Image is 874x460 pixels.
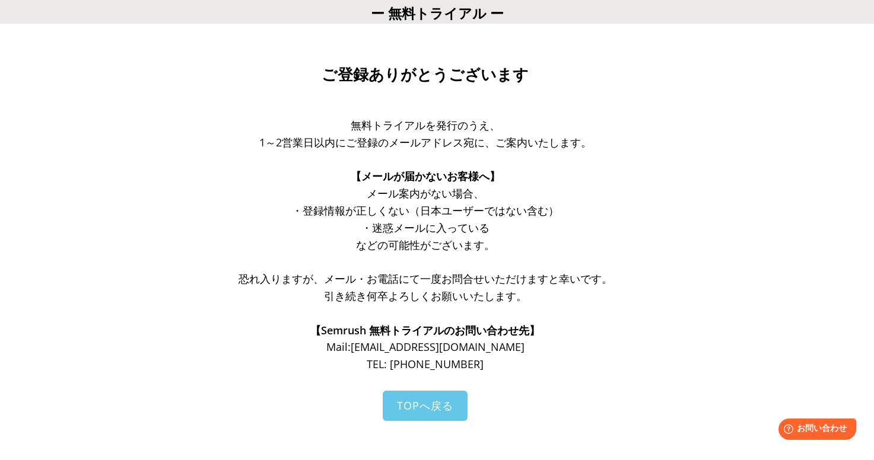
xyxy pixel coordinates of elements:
span: ・迷惑メールに入っている [361,221,490,235]
span: などの可能性がございます。 [356,238,495,252]
span: 無料トライアルを発行のうえ、 [351,118,500,132]
span: 【Semrush 無料トライアルのお問い合わせ先】 [310,323,540,337]
span: 【メールが届かないお客様へ】 [351,169,500,183]
a: TOPへ戻る [383,391,468,421]
span: メール案内がない場合、 [367,186,484,200]
span: 恐れ入りますが、メール・お電話にて一度お問合せいただけますと幸いです。 [239,271,612,286]
span: Mail: [EMAIL_ADDRESS][DOMAIN_NAME] [326,340,525,354]
span: 引き続き何卒よろしくお願いいたします。 [324,289,527,303]
span: TEL: [PHONE_NUMBER] [367,357,484,371]
span: ー 無料トライアル ー [371,4,504,23]
span: 1～2営業日以内にご登録のメールアドレス宛に、ご案内いたします。 [259,135,592,149]
span: ご登録ありがとうございます [322,66,529,84]
span: ・登録情報が正しくない（日本ユーザーではない含む） [292,203,559,218]
span: TOPへ戻る [397,398,453,413]
iframe: Help widget launcher [768,414,861,447]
